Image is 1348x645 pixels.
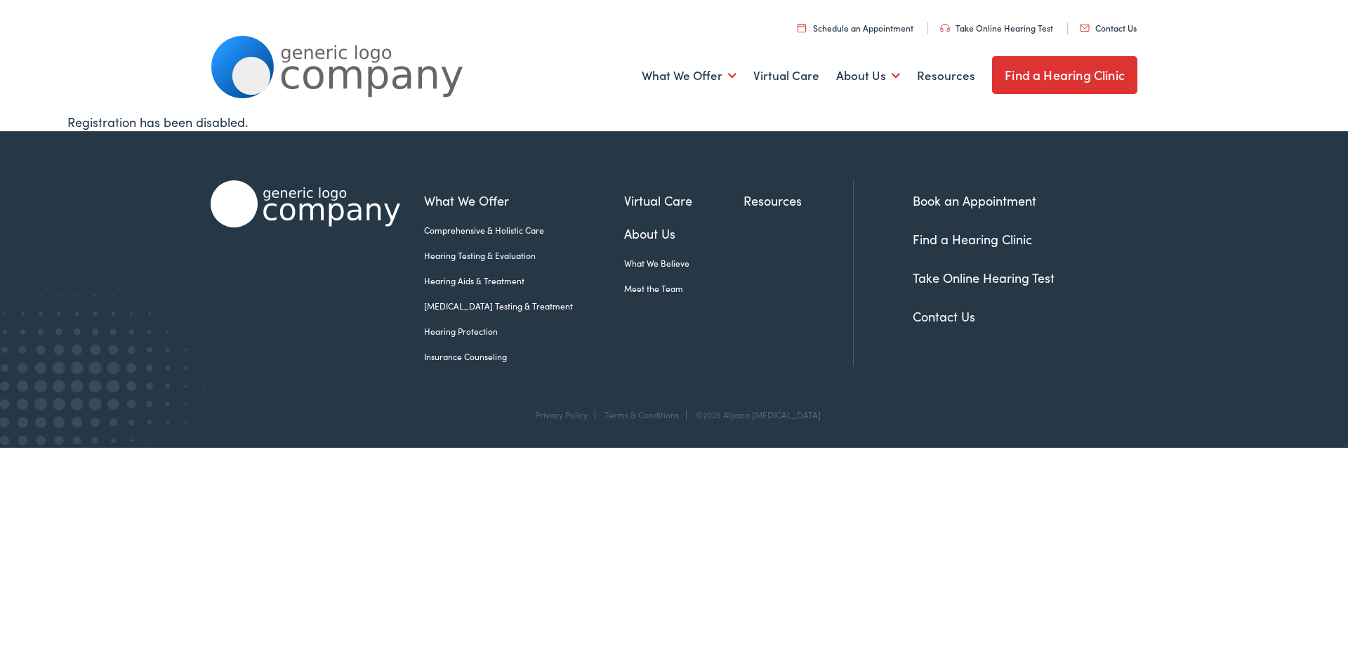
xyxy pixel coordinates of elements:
[624,191,744,210] a: Virtual Care
[624,224,744,243] a: About Us
[424,249,624,262] a: Hearing Testing & Evaluation
[535,408,588,420] a: Privacy Policy
[424,325,624,338] a: Hearing Protection
[624,257,744,270] a: What We Believe
[992,56,1137,94] a: Find a Hearing Clinic
[1080,22,1137,34] a: Contact Us
[798,22,913,34] a: Schedule an Appointment
[604,408,679,420] a: Terms & Conditions
[424,191,624,210] a: What We Offer
[1080,25,1090,32] img: utility icon
[744,191,853,210] a: Resources
[753,50,819,102] a: Virtual Care
[624,282,744,295] a: Meet the Team
[642,50,736,102] a: What We Offer
[917,50,975,102] a: Resources
[689,410,821,420] div: ©2025 Alpaca [MEDICAL_DATA]
[913,307,975,325] a: Contact Us
[211,180,400,227] img: Alpaca Audiology
[940,22,1053,34] a: Take Online Hearing Test
[424,350,624,363] a: Insurance Counseling
[913,230,1032,248] a: Find a Hearing Clinic
[913,192,1036,209] a: Book an Appointment
[913,269,1055,286] a: Take Online Hearing Test
[424,274,624,287] a: Hearing Aids & Treatment
[424,224,624,237] a: Comprehensive & Holistic Care
[67,112,1281,131] div: Registration has been disabled.
[940,24,950,32] img: utility icon
[424,300,624,312] a: [MEDICAL_DATA] Testing & Treatment
[798,23,806,32] img: utility icon
[836,50,900,102] a: About Us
